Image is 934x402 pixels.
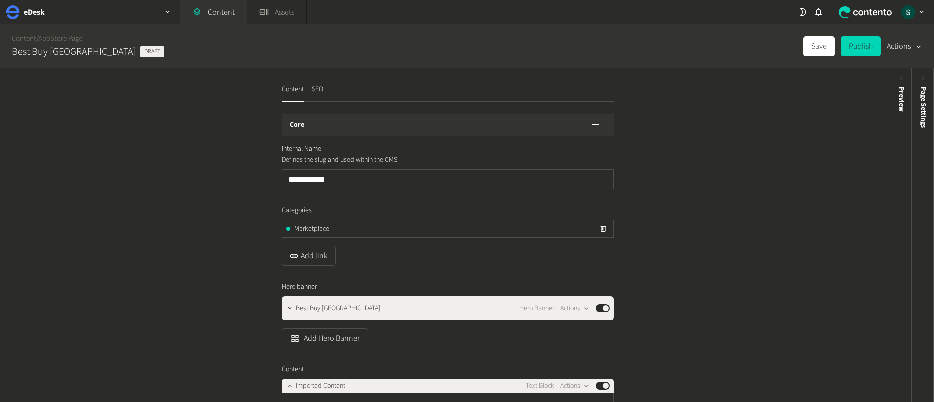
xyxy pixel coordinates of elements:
button: Add link [282,246,336,266]
button: Actions [560,380,590,392]
div: Preview [896,87,907,112]
span: Hero Banner [519,303,554,314]
span: Content [282,364,304,375]
span: Page Settings [918,87,929,128]
button: Actions [887,36,922,56]
h3: Core [290,120,304,130]
span: Text Block [526,381,554,391]
img: eDesk [6,5,20,19]
a: Content [12,33,36,44]
button: Actions [560,302,590,314]
span: / [36,33,38,44]
span: Draft [140,46,164,57]
h2: eDesk [24,6,45,18]
span: Categories [282,205,312,216]
h2: Best Buy [GEOGRAPHIC_DATA] [12,44,136,59]
button: Save [803,36,835,56]
button: Content [282,84,304,102]
span: Imported Content [296,381,345,391]
button: SEO [312,84,323,102]
span: Best Buy USA [296,303,380,314]
button: Publish [841,36,881,56]
span: Marketplace [294,224,329,234]
p: Defines the slug and used within the CMS [282,154,509,165]
img: Sarah Grady [901,5,915,19]
button: Add Hero Banner [282,328,368,348]
span: Internal Name [282,144,321,154]
a: AppStore Page [38,33,82,44]
span: Hero banner [282,282,317,292]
